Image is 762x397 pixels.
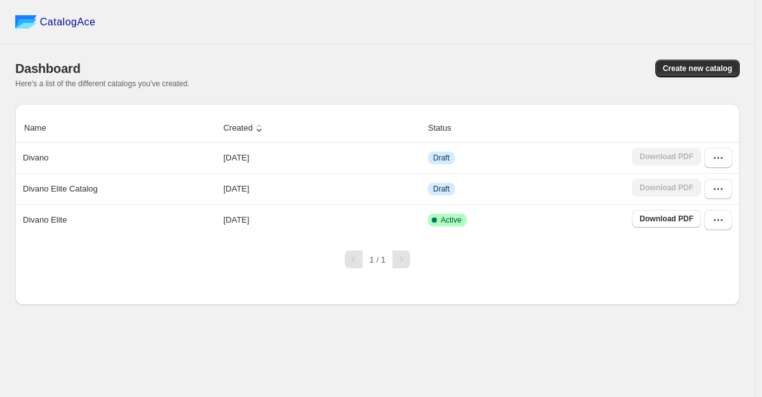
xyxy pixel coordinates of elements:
td: [DATE] [220,143,424,173]
span: Dashboard [15,62,81,75]
span: Here's a list of the different catalogs you've created. [15,79,190,88]
span: Draft [433,184,450,194]
span: CatalogAce [40,16,96,29]
span: Download PDF [639,214,693,224]
span: 1 / 1 [370,255,385,264]
p: Divano [23,152,48,164]
span: Active [441,215,462,225]
span: Create new catalog [663,63,732,74]
p: Divano Elite Catalog [23,183,98,195]
button: Created [222,116,267,140]
span: Draft [433,153,450,163]
a: Download PDF [632,210,701,228]
button: Status [426,116,466,140]
p: Divano Elite [23,214,67,226]
img: catalog ace [15,15,37,29]
button: Name [22,116,61,140]
td: [DATE] [220,204,424,235]
td: [DATE] [220,173,424,204]
button: Create new catalog [655,60,740,77]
